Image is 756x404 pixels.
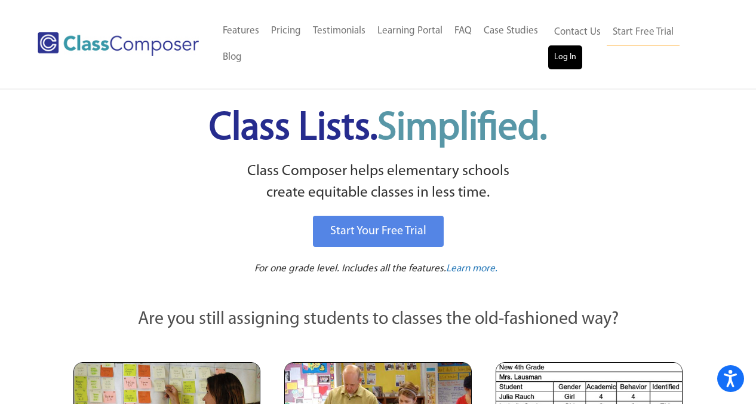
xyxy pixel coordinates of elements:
[217,18,265,44] a: Features
[548,45,582,69] a: Log In
[38,32,199,56] img: Class Composer
[72,161,684,204] p: Class Composer helps elementary schools create equitable classes in less time.
[217,18,548,71] nav: Header Menu
[448,18,478,44] a: FAQ
[478,18,544,44] a: Case Studies
[607,19,680,46] a: Start Free Trial
[371,18,448,44] a: Learning Portal
[265,18,307,44] a: Pricing
[313,216,444,247] a: Start Your Free Trial
[446,262,497,277] a: Learn more.
[548,19,607,45] a: Contact Us
[377,109,547,148] span: Simplified.
[217,44,248,71] a: Blog
[73,307,683,333] p: Are you still assigning students to classes the old-fashioned way?
[254,264,446,274] span: For one grade level. Includes all the features.
[548,19,709,69] nav: Header Menu
[446,264,497,274] span: Learn more.
[209,109,547,148] span: Class Lists.
[307,18,371,44] a: Testimonials
[330,225,426,237] span: Start Your Free Trial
